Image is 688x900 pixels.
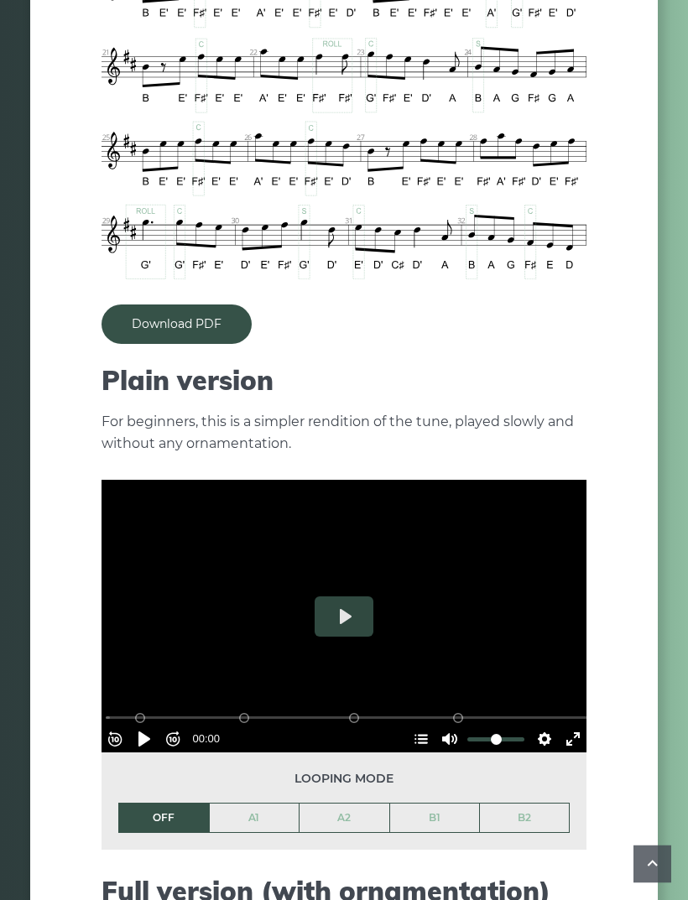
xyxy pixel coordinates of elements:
a: Download PDF [102,305,252,345]
p: For beginners, this is a simpler rendition of the tune, played slowly and without any ornamentation. [102,412,586,455]
a: B1 [390,804,480,833]
h2: Plain version [102,365,586,397]
a: A1 [210,804,300,833]
a: A2 [300,804,389,833]
span: Looping mode [118,770,570,789]
a: B2 [480,804,569,833]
